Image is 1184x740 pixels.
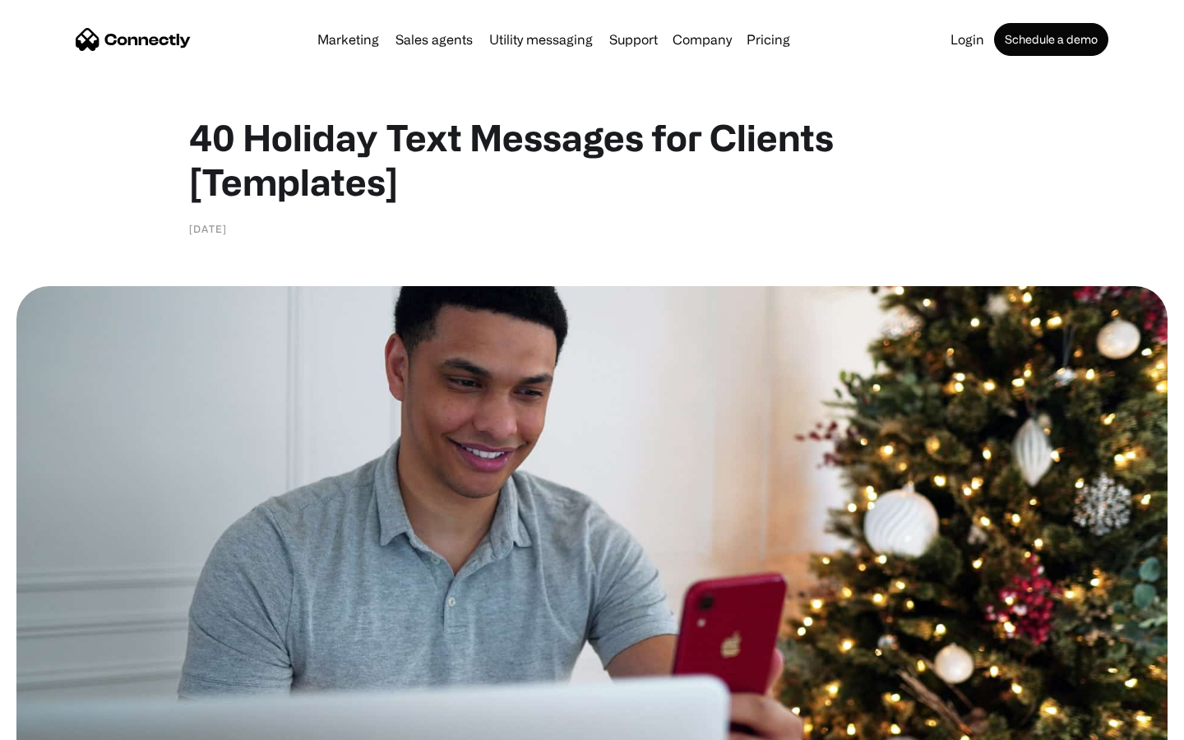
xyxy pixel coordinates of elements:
h1: 40 Holiday Text Messages for Clients [Templates] [189,115,995,204]
div: [DATE] [189,220,227,237]
a: Sales agents [389,33,479,46]
a: Utility messaging [483,33,599,46]
div: Company [668,28,737,51]
a: Marketing [311,33,386,46]
a: Support [603,33,664,46]
ul: Language list [33,711,99,734]
a: Login [944,33,991,46]
div: Company [673,28,732,51]
a: Pricing [740,33,797,46]
aside: Language selected: English [16,711,99,734]
a: Schedule a demo [994,23,1108,56]
a: home [76,27,191,52]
